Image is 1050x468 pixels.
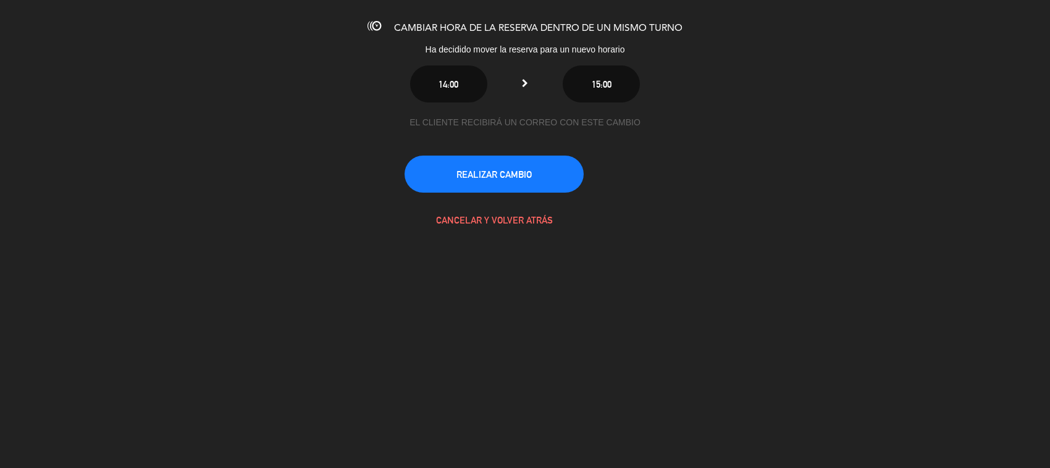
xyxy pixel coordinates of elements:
[405,115,645,130] div: EL CLIENTE RECIBIRÁ UN CORREO CON ESTE CAMBIO
[321,43,729,57] div: Ha decidido mover la reserva para un nuevo horario
[405,201,584,238] button: CANCELAR Y VOLVER ATRÁS
[394,23,682,33] span: CAMBIAR HORA DE LA RESERVA DENTRO DE UN MISMO TURNO
[563,65,640,102] button: 15:00
[592,79,611,90] span: 15:00
[439,79,458,90] span: 14:00
[410,65,487,102] button: 14:00
[405,156,584,193] button: REALIZAR CAMBIO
